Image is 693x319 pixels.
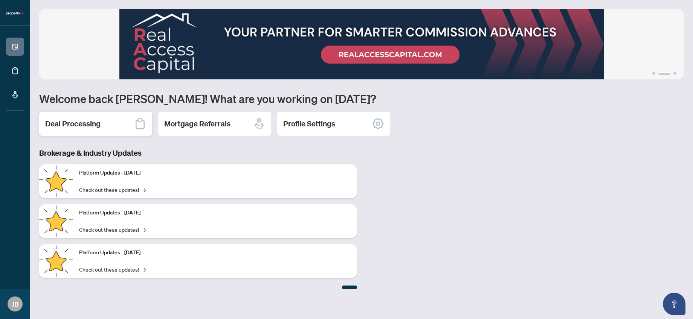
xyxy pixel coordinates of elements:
[45,118,101,129] h2: Deal Processing
[39,148,357,158] h3: Brokerage & Industry Updates
[79,209,351,217] p: Platform Updates - [DATE]
[79,265,146,273] a: Check out these updates!→
[39,244,73,278] img: Platform Updates - June 23, 2025
[164,118,230,129] h2: Mortgage Referrals
[663,293,685,315] button: Open asap
[283,118,335,129] h2: Profile Settings
[142,185,146,194] span: →
[652,72,655,75] button: 1
[39,164,73,198] img: Platform Updates - July 21, 2025
[12,299,19,309] span: JB
[39,204,73,238] img: Platform Updates - July 8, 2025
[673,72,676,75] button: 3
[142,265,146,273] span: →
[79,249,351,257] p: Platform Updates - [DATE]
[39,9,684,79] img: Slide 1
[6,11,24,16] img: logo
[79,169,351,177] p: Platform Updates - [DATE]
[39,91,684,106] h1: Welcome back [PERSON_NAME]! What are you working on [DATE]?
[658,72,670,75] button: 2
[142,225,146,234] span: →
[79,185,146,194] a: Check out these updates!→
[79,225,146,234] a: Check out these updates!→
